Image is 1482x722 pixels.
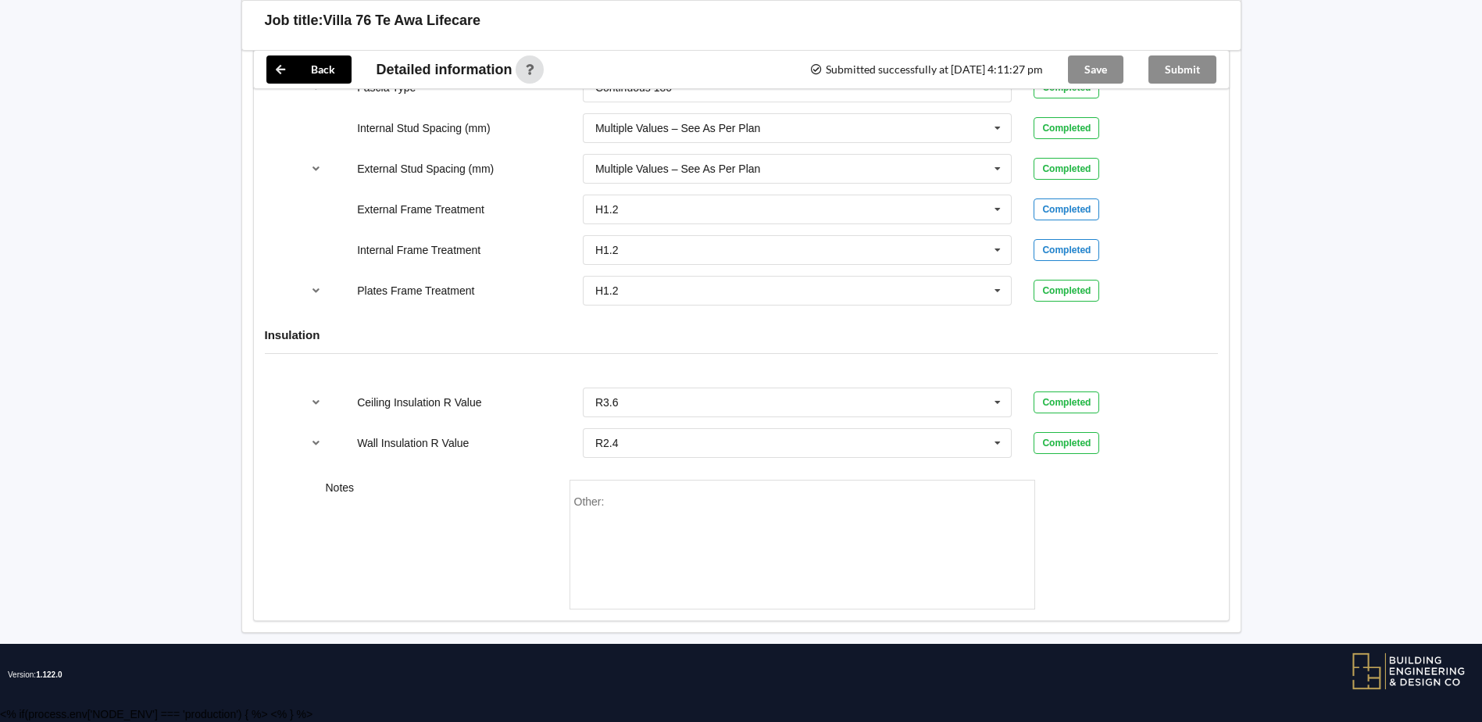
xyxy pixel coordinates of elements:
div: Multiple Values – See As Per Plan [595,123,760,134]
div: H1.2 [595,245,619,256]
div: H1.2 [595,285,619,296]
h3: Villa 76 Te Awa Lifecare [323,12,480,30]
div: Continuous 180 [595,82,672,93]
span: Detailed information [377,63,512,77]
div: Completed [1034,280,1099,302]
label: Fascia Type [357,81,416,94]
label: Ceiling Insulation R Value [357,396,481,409]
div: R2.4 [595,438,619,449]
div: R3.6 [595,397,619,408]
button: reference-toggle [301,277,331,305]
label: Wall Insulation R Value [357,437,469,449]
div: Completed [1034,158,1099,180]
div: Completed [1034,198,1099,220]
button: reference-toggle [301,429,331,457]
span: 1.122.0 [36,670,62,679]
div: Completed [1034,117,1099,139]
label: Internal Frame Treatment [357,244,480,256]
h3: Job title: [265,12,323,30]
div: Notes [315,480,559,609]
div: Completed [1034,239,1099,261]
label: Internal Stud Spacing (mm) [357,122,490,134]
h4: Insulation [265,327,1218,342]
button: reference-toggle [301,155,331,183]
span: Version: [8,644,62,706]
label: Plates Frame Treatment [357,284,474,297]
div: Multiple Values – See As Per Plan [595,163,760,174]
span: Submitted successfully at [DATE] 4:11:27 pm [809,64,1042,75]
label: External Frame Treatment [357,203,484,216]
span: Other: [574,495,605,508]
form: notes-field [570,480,1035,609]
div: Completed [1034,432,1099,454]
label: External Stud Spacing (mm) [357,163,494,175]
div: H1.2 [595,204,619,215]
div: Completed [1034,391,1099,413]
button: reference-toggle [301,388,331,416]
img: BEDC logo [1352,652,1466,691]
button: Back [266,55,352,84]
